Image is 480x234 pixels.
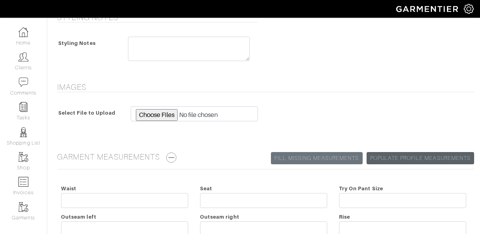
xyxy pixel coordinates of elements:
[271,152,362,164] a: Fill Missing Measurements
[57,82,474,92] h5: Images
[19,127,28,137] img: stylists-icon-eb353228a002819b7ec25b43dbf5f0378dd9e0616d9560372ff212230b889e62.png
[19,102,28,112] img: reminder-icon-8004d30b9f0a5d33ae49ab947aed9ed385cf756f9e5892f1edd6e32f2345188e.png
[58,37,96,49] span: Styling Notes
[392,2,464,16] img: garmentier-logo-header-white-b43fb05a5012e4ada735d5af1a66efaba907eab6374d6393d1fbf88cb4ef424d.png
[19,152,28,162] img: garments-icon-b7da505a4dc4fd61783c78ac3ca0ef83fa9d6f193b1c9dc38574b1d14d53ca28.png
[339,185,383,192] label: Try On Pant Size
[19,77,28,87] img: comment-icon-a0a6a9ef722e966f86d9cbdc48e553b5cf19dbc54f86b18d962a5391bc8f6eb6.png
[367,152,474,164] a: Populate Profile Measurements
[200,213,239,221] label: Outseam right
[57,152,474,163] h5: Garment Measurements
[61,185,76,192] label: Waist
[61,213,96,221] label: Outseam left
[19,177,28,187] img: orders-icon-0abe47150d42831381b5fb84f609e132dff9fe21cb692f30cb5eec754e2cba89.png
[19,27,28,37] img: dashboard-icon-dbcd8f5a0b271acd01030246c82b418ddd0df26cd7fceb0bd07c9910d44c42f6.png
[339,213,350,221] label: Rise
[200,185,212,192] label: Seat
[464,4,474,14] img: gear-icon-white-bd11855cb880d31180b6d7d6211b90ccbf57a29d726f0c71d8c61bd08dd39cc2.png
[19,202,28,212] img: garments-icon-b7da505a4dc4fd61783c78ac3ca0ef83fa9d6f193b1c9dc38574b1d14d53ca28.png
[58,107,115,119] span: Select File to Upload
[19,52,28,62] img: clients-icon-6bae9207a08558b7cb47a8932f037763ab4055f8c8b6bfacd5dc20c3e0201464.png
